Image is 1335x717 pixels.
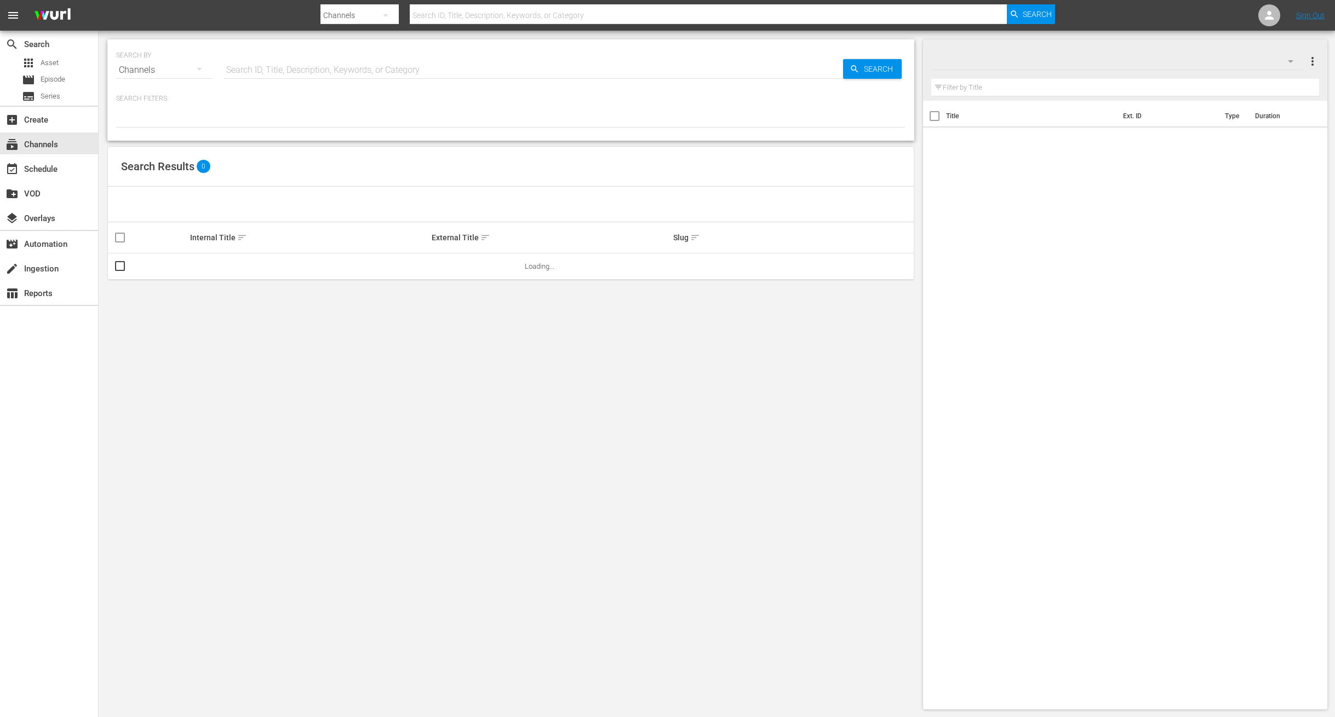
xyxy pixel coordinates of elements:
[5,212,19,225] span: Overlays
[1296,11,1325,20] a: Sign Out
[1116,101,1218,131] th: Ext. ID
[5,238,19,251] span: Automation
[197,160,210,173] span: 0
[116,55,213,85] div: Channels
[1023,4,1052,24] span: Search
[480,233,490,242] span: sort
[5,187,19,200] span: VOD
[5,138,19,151] span: Channels
[690,233,700,242] span: sort
[41,91,60,102] span: Series
[1007,4,1055,24] button: Search
[26,3,79,28] img: ans4CAIJ8jUAAAAAAAAAAAAAAAAAAAAAAAAgQb4GAAAAAAAAAAAAAAAAAAAAAAAAJMjXAAAAAAAAAAAAAAAAAAAAAAAAgAT5G...
[673,231,912,244] div: Slug
[1306,48,1319,74] button: more_vert
[432,231,670,244] div: External Title
[5,163,19,176] span: Schedule
[190,231,428,244] div: Internal Title
[7,9,20,22] span: menu
[237,233,247,242] span: sort
[41,74,65,85] span: Episode
[41,57,59,68] span: Asset
[22,56,35,70] span: Asset
[5,38,19,51] span: Search
[22,90,35,103] span: Series
[5,287,19,300] span: Reports
[1218,101,1248,131] th: Type
[121,160,194,173] span: Search Results
[5,262,19,275] span: Ingestion
[1306,55,1319,68] span: more_vert
[860,59,902,79] span: Search
[5,113,19,126] span: Create
[843,59,902,79] button: Search
[1248,101,1314,131] th: Duration
[946,101,1117,131] th: Title
[116,94,906,103] p: Search Filters:
[525,262,554,270] span: Loading...
[22,73,35,86] span: Episode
